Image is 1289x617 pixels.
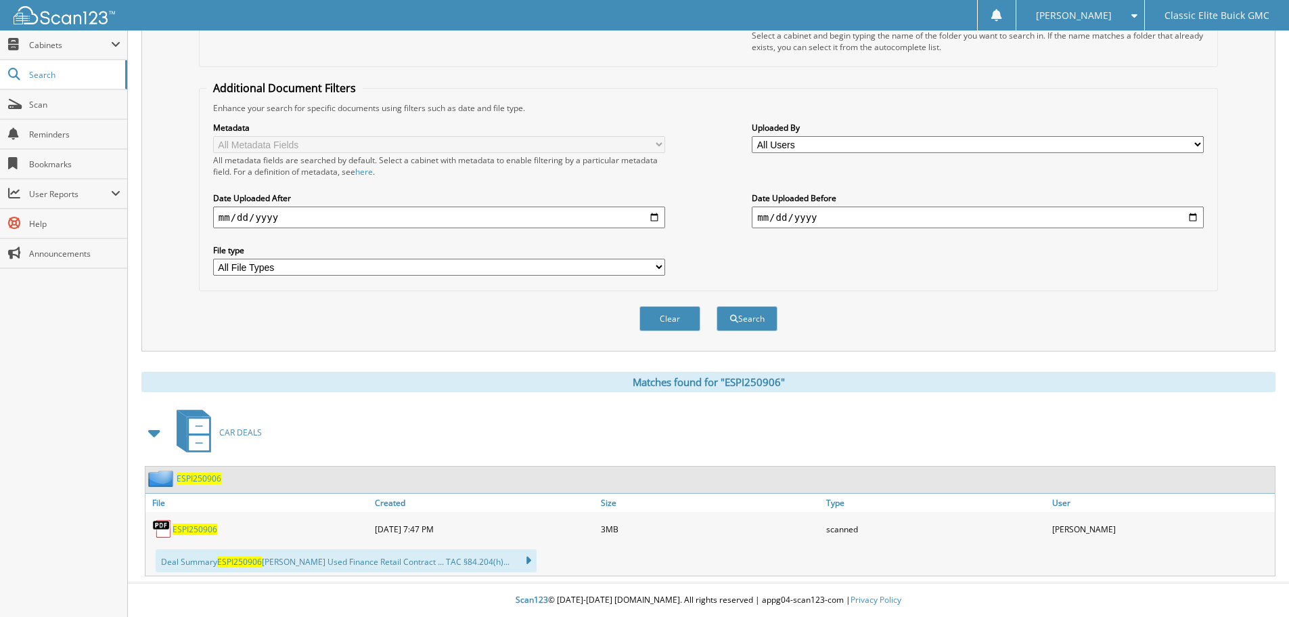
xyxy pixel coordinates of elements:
legend: Additional Document Filters [206,81,363,95]
div: [DATE] 7:47 PM [371,515,597,542]
span: Classic Elite Buick GMC [1164,12,1269,20]
a: Type [823,494,1049,512]
iframe: Chat Widget [1221,552,1289,617]
div: Select a cabinet and begin typing the name of the folder you want to search in. If the name match... [752,30,1204,53]
span: Help [29,218,120,230]
label: Date Uploaded After [213,192,665,204]
a: Privacy Policy [851,594,901,605]
a: CAR DEALS [168,406,262,459]
span: [PERSON_NAME] [1036,12,1112,20]
img: PDF.png [152,519,173,539]
label: File type [213,244,665,256]
span: Bookmarks [29,158,120,170]
img: folder2.png [148,470,177,487]
a: ESPI250906 [177,473,221,484]
div: © [DATE]-[DATE] [DOMAIN_NAME]. All rights reserved | appg04-scan123-com | [128,584,1289,617]
a: File [145,494,371,512]
input: start [213,207,665,228]
span: Scan123 [516,594,548,605]
span: User Reports [29,188,111,200]
input: end [752,207,1204,228]
span: ESPI250906 [217,556,262,568]
a: Size [597,494,823,512]
div: Deal Summary [PERSON_NAME] Used Finance Retail Contract ... TAC §84.204(h)... [156,549,537,572]
div: 3MB [597,515,823,542]
a: here [355,166,373,177]
div: All metadata fields are searched by default. Select a cabinet with metadata to enable filtering b... [213,154,665,177]
span: Search [29,69,118,81]
a: Created [371,494,597,512]
a: ESPI250906 [173,524,217,535]
span: Announcements [29,248,120,259]
button: Search [717,306,777,331]
button: Clear [639,306,700,331]
span: Cabinets [29,39,111,51]
div: Enhance your search for specific documents using filters such as date and file type. [206,102,1211,114]
label: Uploaded By [752,122,1204,133]
label: Metadata [213,122,665,133]
a: User [1049,494,1275,512]
img: scan123-logo-white.svg [14,6,115,24]
div: [PERSON_NAME] [1049,515,1275,542]
span: Reminders [29,129,120,140]
div: scanned [823,515,1049,542]
label: Date Uploaded Before [752,192,1204,204]
span: Scan [29,99,120,110]
span: CAR DEALS [219,427,262,438]
div: Matches found for "ESPI250906" [141,372,1275,392]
